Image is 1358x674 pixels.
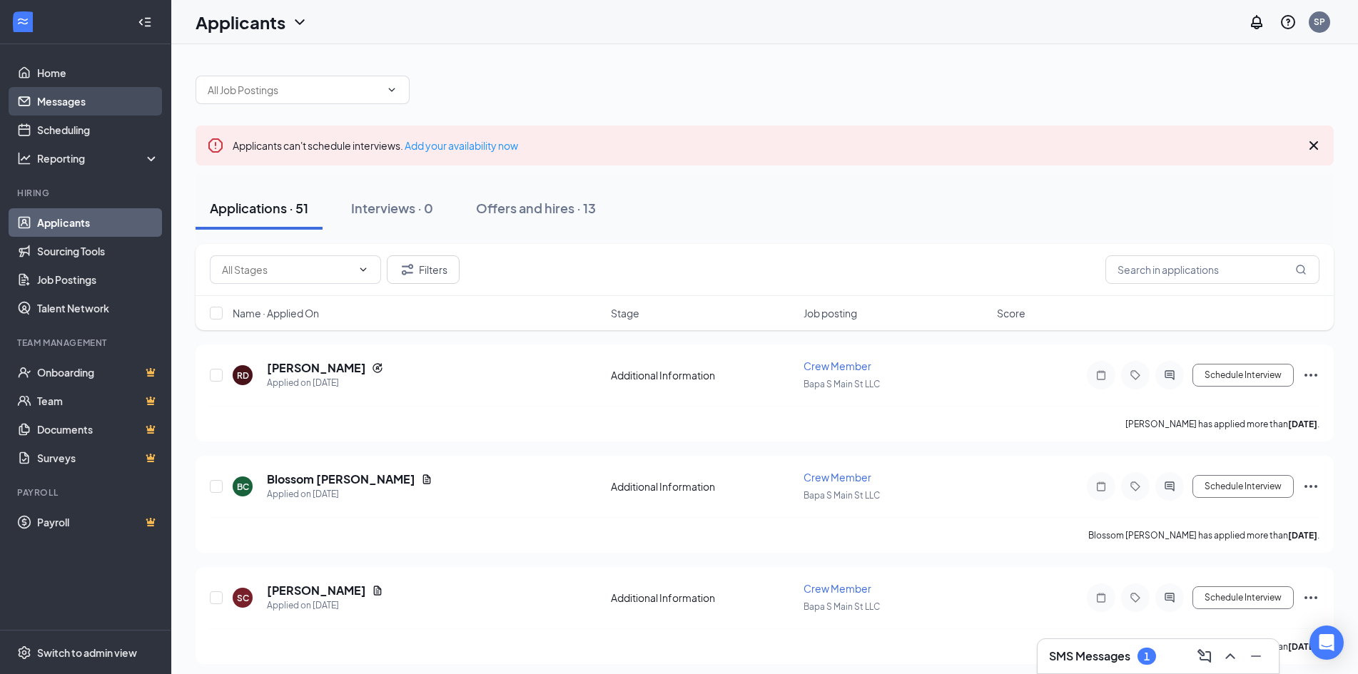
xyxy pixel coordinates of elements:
[17,486,156,499] div: Payroll
[37,58,159,87] a: Home
[1161,481,1178,492] svg: ActiveChat
[351,199,433,217] div: Interviews · 0
[1127,369,1144,381] svg: Tag
[1288,641,1317,652] b: [DATE]
[1093,481,1110,492] svg: Note
[267,360,366,376] h5: [PERSON_NAME]
[1093,592,1110,603] svg: Note
[138,15,152,29] svg: Collapse
[17,151,31,165] svg: Analysis
[1245,645,1267,668] button: Minimize
[1161,592,1178,603] svg: ActiveChat
[358,264,369,275] svg: ChevronDown
[1302,478,1319,495] svg: Ellipses
[1288,419,1317,429] b: [DATE]
[17,645,31,660] svg: Settings
[1314,16,1325,28] div: SP
[267,583,366,598] h5: [PERSON_NAME]
[208,82,380,98] input: All Job Postings
[37,87,159,116] a: Messages
[386,84,397,96] svg: ChevronDown
[237,481,249,493] div: BC
[17,187,156,199] div: Hiring
[611,368,796,382] div: Additional Information
[1105,255,1319,284] input: Search in applications
[387,255,460,284] button: Filter Filters
[1248,14,1265,31] svg: Notifications
[372,585,383,596] svg: Document
[222,262,352,277] input: All Stages
[399,261,416,278] svg: Filter
[267,376,383,390] div: Applied on [DATE]
[1222,648,1239,665] svg: ChevronUp
[1247,648,1265,665] svg: Minimize
[267,487,432,501] div: Applied on [DATE]
[1093,369,1110,381] svg: Note
[611,306,639,320] span: Stage
[37,294,159,322] a: Talent Network
[1302,367,1319,384] svg: Ellipses
[1288,530,1317,541] b: [DATE]
[267,471,415,487] h5: Blossom [PERSON_NAME]
[997,306,1025,320] span: Score
[421,474,432,485] svg: Document
[196,10,285,34] h1: Applicants
[804,379,880,389] span: Bapa S Main St LLC
[1144,650,1150,663] div: 1
[267,598,383,613] div: Applied on [DATE]
[1088,529,1319,541] p: Blossom [PERSON_NAME] has applied more than .
[1302,589,1319,606] svg: Ellipses
[804,306,857,320] span: Job posting
[237,592,249,604] div: SC
[611,591,796,605] div: Additional Information
[17,337,156,349] div: Team Management
[291,14,308,31] svg: ChevronDown
[1309,626,1344,660] div: Open Intercom Messenger
[37,265,159,294] a: Job Postings
[1196,648,1213,665] svg: ComposeMessage
[1192,475,1294,498] button: Schedule Interview
[37,508,159,536] a: PayrollCrown
[1305,137,1322,154] svg: Cross
[37,208,159,237] a: Applicants
[1125,418,1319,430] p: [PERSON_NAME] has applied more than .
[1127,592,1144,603] svg: Tag
[611,479,796,494] div: Additional Information
[1219,645,1242,668] button: ChevronUp
[233,306,319,320] span: Name · Applied On
[1192,364,1294,387] button: Schedule Interview
[804,359,871,372] span: Crew Member
[1049,648,1130,664] h3: SMS Messages
[804,582,871,595] span: Crew Member
[804,601,880,612] span: Bapa S Main St LLC
[207,137,224,154] svg: Error
[37,415,159,444] a: DocumentsCrown
[1127,481,1144,492] svg: Tag
[37,151,160,165] div: Reporting
[1192,586,1294,609] button: Schedule Interview
[37,116,159,144] a: Scheduling
[233,139,518,152] span: Applicants can't schedule interviews.
[1193,645,1216,668] button: ComposeMessage
[237,369,249,382] div: RD
[210,199,308,217] div: Applications · 51
[37,358,159,387] a: OnboardingCrown
[37,645,137,660] div: Switch to admin view
[1161,369,1178,381] svg: ActiveChat
[372,362,383,374] svg: Reapply
[16,14,30,29] svg: WorkstreamLogo
[37,387,159,415] a: TeamCrown
[804,490,880,501] span: Bapa S Main St LLC
[1280,14,1297,31] svg: QuestionInfo
[804,471,871,484] span: Crew Member
[476,199,596,217] div: Offers and hires · 13
[37,237,159,265] a: Sourcing Tools
[405,139,518,152] a: Add your availability now
[1295,264,1307,275] svg: MagnifyingGlass
[37,444,159,472] a: SurveysCrown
